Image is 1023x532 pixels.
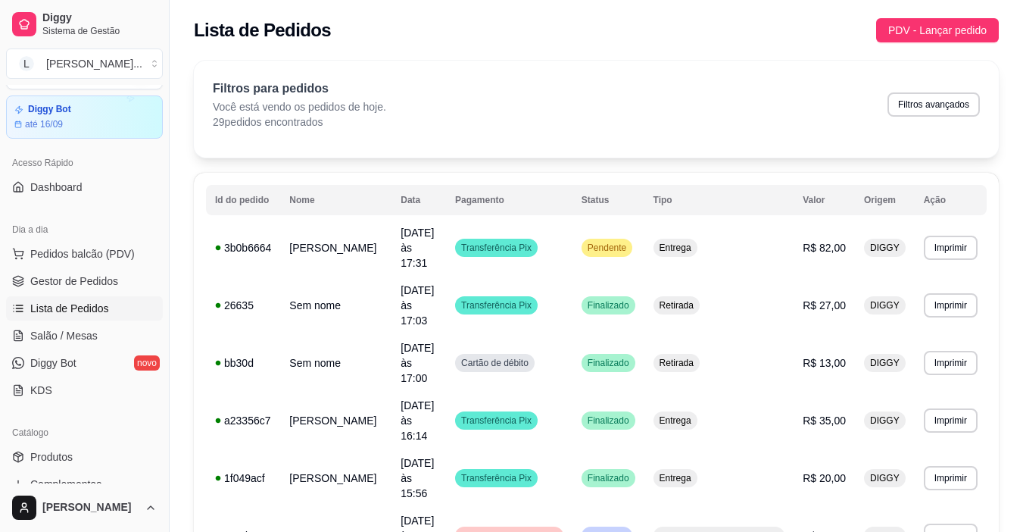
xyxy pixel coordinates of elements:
span: Pendente [585,242,629,254]
span: Entrega [657,242,694,254]
div: 1f049acf [215,471,271,486]
span: DIGGY [867,472,903,484]
span: Transferência Pix [458,472,535,484]
span: R$ 82,00 [803,242,846,254]
div: 3b0b6664 [215,240,271,255]
th: Nome [280,185,391,215]
span: PDV - Lançar pedido [888,22,987,39]
span: DIGGY [867,242,903,254]
span: Entrega [657,415,694,427]
th: Origem [855,185,915,215]
span: Transferência Pix [458,299,535,311]
span: Diggy Bot [30,355,76,371]
th: Pagamento [446,185,572,215]
span: R$ 35,00 [803,415,846,427]
th: Data [391,185,446,215]
div: 26635 [215,298,271,313]
td: Sem nome [280,334,391,392]
a: Salão / Mesas [6,324,163,348]
span: [DATE] às 15:56 [401,457,434,499]
span: Complementos [30,477,101,492]
span: Diggy [42,11,157,25]
td: [PERSON_NAME] [280,392,391,449]
th: Id do pedido [206,185,280,215]
span: DIGGY [867,415,903,427]
span: R$ 20,00 [803,472,846,484]
span: Salão / Mesas [30,328,98,343]
span: [PERSON_NAME] [42,501,139,515]
button: Imprimir [924,236,978,260]
h2: Lista de Pedidos [194,18,331,42]
button: Imprimir [924,466,978,490]
article: Diggy Bot [28,104,71,115]
article: até 16/09 [25,118,63,130]
span: Retirada [657,299,697,311]
td: [PERSON_NAME] [280,449,391,507]
span: [DATE] às 17:00 [401,342,434,384]
a: Diggy Botnovo [6,351,163,375]
span: R$ 13,00 [803,357,846,369]
span: Retirada [657,357,697,369]
span: Transferência Pix [458,415,535,427]
span: Finalizado [585,357,632,369]
button: Imprimir [924,408,978,433]
th: Ação [915,185,987,215]
th: Valor [794,185,855,215]
a: Complementos [6,472,163,496]
a: Produtos [6,445,163,469]
span: Entrega [657,472,694,484]
div: Acesso Rápido [6,151,163,175]
button: [PERSON_NAME] [6,490,163,526]
span: [DATE] às 16:14 [401,399,434,442]
td: Sem nome [280,277,391,334]
a: Lista de Pedidos [6,296,163,321]
a: Dashboard [6,175,163,199]
span: Cartão de débito [458,357,532,369]
button: Imprimir [924,293,978,318]
span: KDS [30,383,52,398]
div: [PERSON_NAME] ... [46,56,142,71]
span: Finalizado [585,472,632,484]
span: Sistema de Gestão [42,25,157,37]
span: Dashboard [30,180,83,195]
span: Finalizado [585,299,632,311]
div: Dia a dia [6,217,163,242]
span: Transferência Pix [458,242,535,254]
span: [DATE] às 17:31 [401,227,434,269]
button: Pedidos balcão (PDV) [6,242,163,266]
button: Select a team [6,49,163,79]
button: PDV - Lançar pedido [876,18,999,42]
button: Imprimir [924,351,978,375]
a: DiggySistema de Gestão [6,6,163,42]
a: KDS [6,378,163,402]
th: Status [572,185,644,215]
div: bb30d [215,355,271,371]
span: L [19,56,34,71]
a: Gestor de Pedidos [6,269,163,293]
span: Pedidos balcão (PDV) [30,246,135,261]
span: Lista de Pedidos [30,301,109,316]
span: Produtos [30,449,73,465]
span: Finalizado [585,415,632,427]
button: Filtros avançados [887,92,980,117]
span: Gestor de Pedidos [30,274,118,289]
div: a23356c7 [215,413,271,428]
p: 29 pedidos encontrados [213,114,386,130]
span: R$ 27,00 [803,299,846,311]
th: Tipo [644,185,794,215]
p: Você está vendo os pedidos de hoje. [213,99,386,114]
span: [DATE] às 17:03 [401,284,434,327]
span: DIGGY [867,299,903,311]
td: [PERSON_NAME] [280,219,391,277]
p: Filtros para pedidos [213,80,386,98]
span: DIGGY [867,357,903,369]
a: Diggy Botaté 16/09 [6,95,163,139]
div: Catálogo [6,421,163,445]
